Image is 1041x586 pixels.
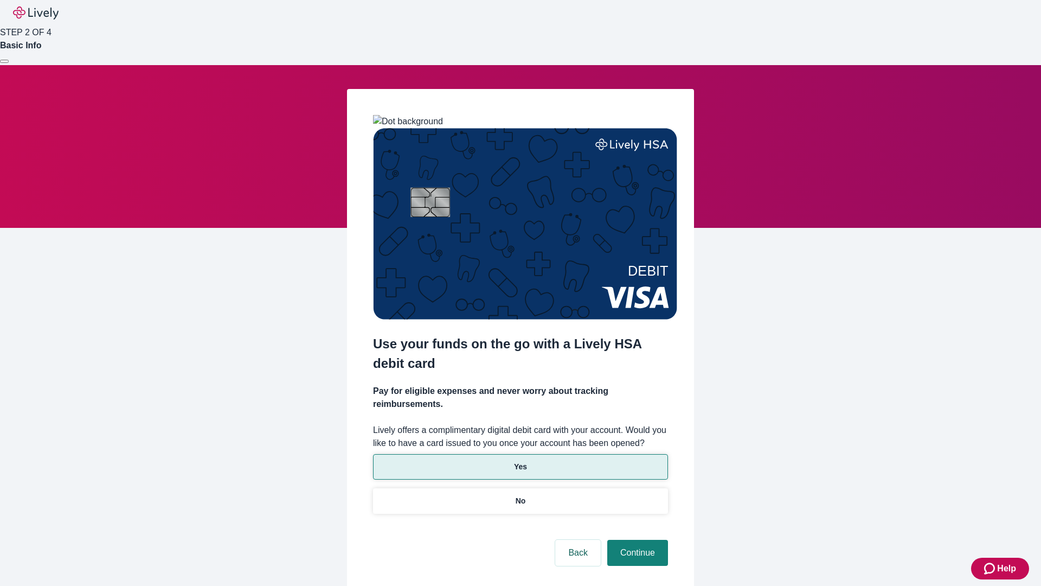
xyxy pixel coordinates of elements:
[373,128,677,320] img: Debit card
[514,461,527,473] p: Yes
[984,562,997,575] svg: Zendesk support icon
[555,540,601,566] button: Back
[373,454,668,480] button: Yes
[373,115,443,128] img: Dot background
[997,562,1016,575] span: Help
[516,495,526,507] p: No
[373,385,668,411] h4: Pay for eligible expenses and never worry about tracking reimbursements.
[373,488,668,514] button: No
[13,7,59,20] img: Lively
[971,558,1029,579] button: Zendesk support iconHelp
[373,424,668,450] label: Lively offers a complimentary digital debit card with your account. Would you like to have a card...
[607,540,668,566] button: Continue
[373,334,668,373] h2: Use your funds on the go with a Lively HSA debit card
